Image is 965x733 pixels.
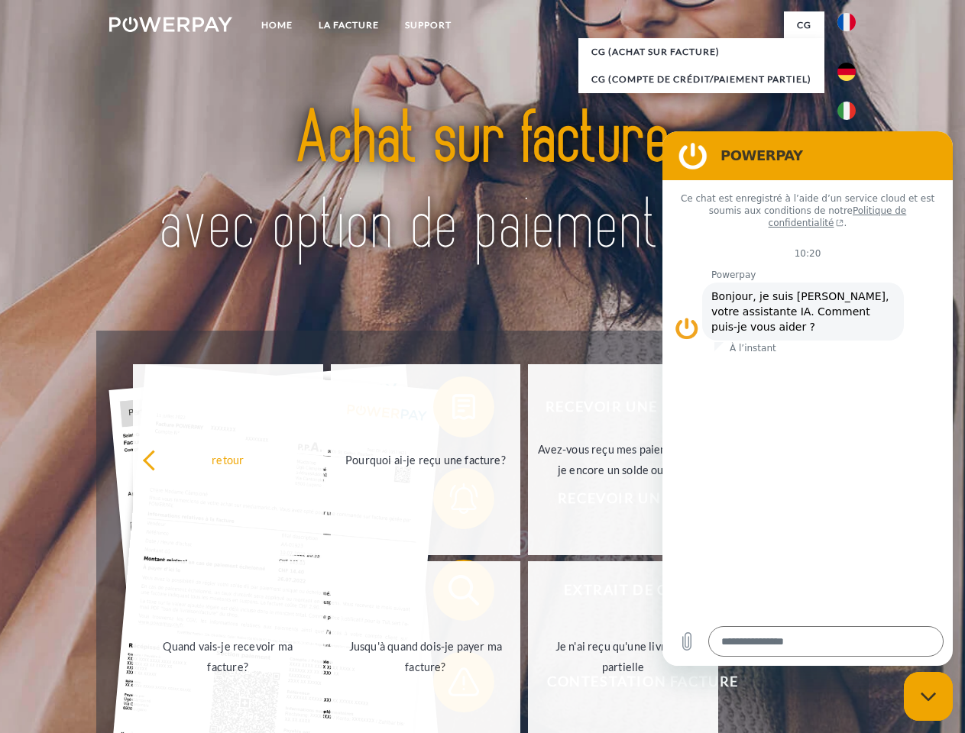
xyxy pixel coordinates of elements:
a: Home [248,11,306,39]
a: Support [392,11,465,39]
a: CG (Compte de crédit/paiement partiel) [578,66,824,93]
div: Quand vais-je recevoir ma facture? [142,636,314,677]
a: CG (achat sur facture) [578,38,824,66]
img: logo-powerpay-white.svg [109,17,232,32]
img: title-powerpay_fr.svg [146,73,819,292]
img: it [837,102,856,120]
div: retour [142,449,314,470]
a: CG [784,11,824,39]
img: fr [837,13,856,31]
div: Jusqu'à quand dois-je payer ma facture? [340,636,512,677]
a: LA FACTURE [306,11,392,39]
div: Je n'ai reçu qu'une livraison partielle [537,636,709,677]
a: Avez-vous reçu mes paiements, ai-je encore un solde ouvert? [528,364,718,555]
div: Pourquoi ai-je reçu une facture? [340,449,512,470]
img: de [837,63,856,81]
iframe: Bouton de lancement de la fenêtre de messagerie, conversation en cours [904,672,953,721]
div: Avez-vous reçu mes paiements, ai-je encore un solde ouvert? [537,439,709,480]
iframe: Fenêtre de messagerie [662,131,953,666]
